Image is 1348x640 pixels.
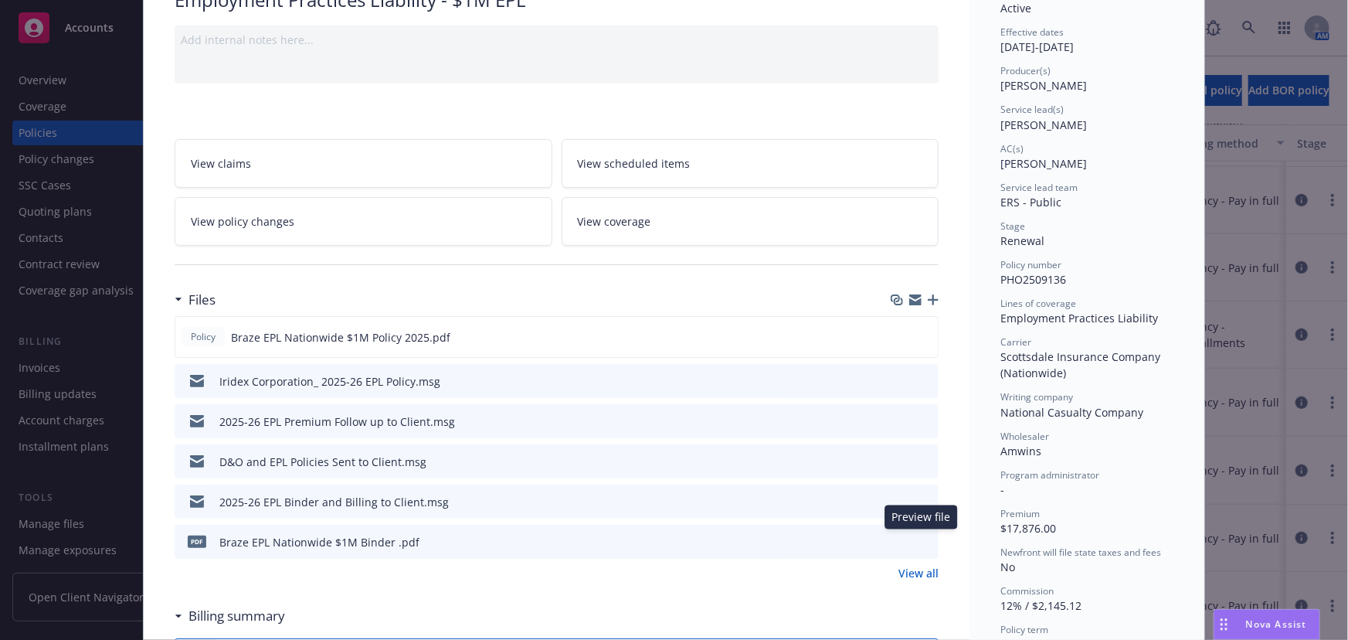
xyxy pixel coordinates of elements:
[562,139,939,188] a: View scheduled items
[1000,103,1064,116] span: Service lead(s)
[1000,560,1015,574] span: No
[1000,220,1025,233] span: Stage
[918,414,932,430] button: preview file
[562,197,939,246] a: View coverage
[893,329,905,346] button: download file
[175,606,285,626] div: Billing summary
[894,373,906,390] button: download file
[918,329,932,346] button: preview file
[175,290,216,310] div: Files
[1000,468,1099,482] span: Program administrator
[1000,64,1051,77] span: Producer(s)
[188,536,206,547] span: pdf
[1000,521,1056,536] span: $17,876.00
[188,290,216,310] h3: Files
[219,454,426,470] div: D&O and EPL Policies Sent to Client.msg
[894,454,906,470] button: download file
[1000,623,1048,636] span: Policy term
[1000,430,1049,443] span: Wholesaler
[918,454,932,470] button: preview file
[1000,233,1044,248] span: Renewal
[1000,546,1161,559] span: Newfront will file state taxes and fees
[1000,142,1024,155] span: AC(s)
[1214,609,1320,640] button: Nova Assist
[1000,444,1041,458] span: Amwins
[1000,272,1066,287] span: PHO2509136
[175,139,552,188] a: View claims
[1000,156,1087,171] span: [PERSON_NAME]
[181,32,932,48] div: Add internal notes here...
[1214,610,1234,639] div: Drag to move
[894,414,906,430] button: download file
[1000,78,1087,93] span: [PERSON_NAME]
[1000,390,1073,403] span: Writing company
[1000,349,1163,380] span: Scottsdale Insurance Company (Nationwide)
[1000,297,1076,310] span: Lines of coverage
[231,329,450,346] span: Braze EPL Nationwide $1M Policy 2025.pdf
[578,213,651,230] span: View coverage
[894,534,906,550] button: download file
[219,414,455,430] div: 2025-26 EPL Premium Follow up to Client.msg
[918,534,932,550] button: preview file
[918,373,932,390] button: preview file
[175,197,552,246] a: View policy changes
[1000,195,1061,209] span: ERS - Public
[1000,405,1143,420] span: National Casualty Company
[885,506,957,529] div: Preview file
[219,373,440,390] div: Iridex Corporation_ 2025-26 EPL Policy.msg
[1000,181,1078,194] span: Service lead team
[1000,1,1031,15] span: Active
[1246,618,1307,631] span: Nova Assist
[219,534,419,550] div: Braze EPL Nationwide $1M Binder .pdf
[1000,311,1158,325] span: Employment Practices Liability
[1000,258,1061,271] span: Policy number
[578,155,691,172] span: View scheduled items
[898,565,939,581] a: View all
[219,494,449,510] div: 2025-26 EPL Binder and Billing to Client.msg
[1000,507,1040,520] span: Premium
[188,330,219,344] span: Policy
[188,606,285,626] h3: Billing summary
[1000,584,1054,597] span: Commission
[1000,598,1081,613] span: 12% / $2,145.12
[918,494,932,510] button: preview file
[1000,117,1087,132] span: [PERSON_NAME]
[191,213,294,230] span: View policy changes
[1000,26,1173,55] div: [DATE] - [DATE]
[1000,482,1004,497] span: -
[894,494,906,510] button: download file
[191,155,251,172] span: View claims
[1000,26,1064,39] span: Effective dates
[1000,335,1031,349] span: Carrier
